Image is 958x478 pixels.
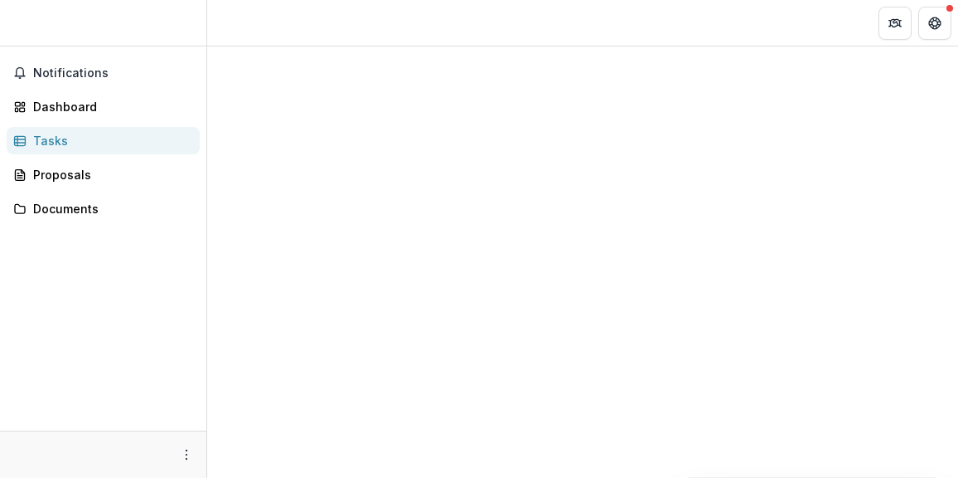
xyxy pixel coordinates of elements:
[918,7,951,40] button: Get Help
[177,445,196,465] button: More
[7,195,200,222] a: Documents
[33,166,186,183] div: Proposals
[7,93,200,120] a: Dashboard
[7,161,200,188] a: Proposals
[7,60,200,86] button: Notifications
[33,66,193,80] span: Notifications
[7,127,200,154] a: Tasks
[33,200,186,217] div: Documents
[33,98,186,115] div: Dashboard
[33,132,186,149] div: Tasks
[878,7,912,40] button: Partners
